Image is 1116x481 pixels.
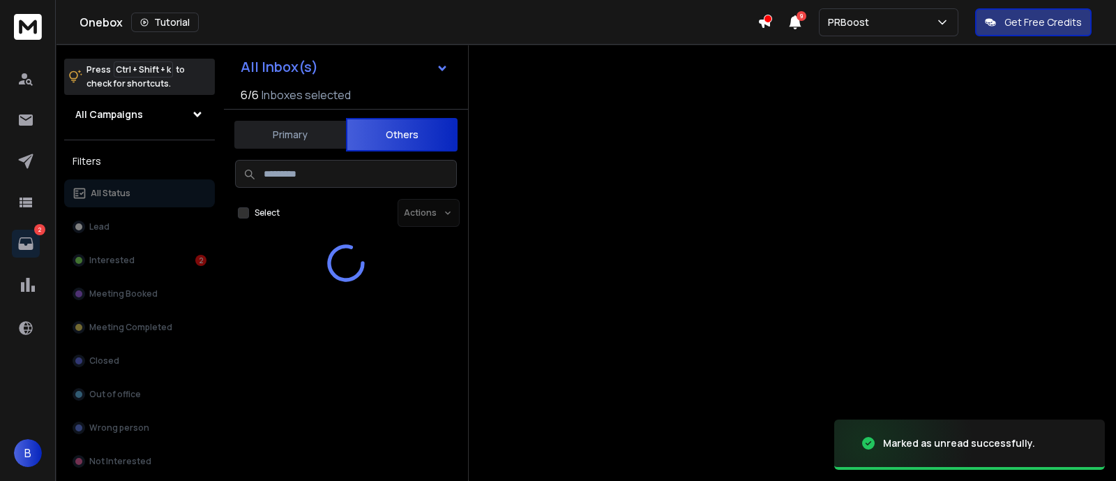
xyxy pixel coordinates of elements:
[131,13,199,32] button: Tutorial
[229,53,460,81] button: All Inbox(s)
[234,119,346,150] button: Primary
[975,8,1092,36] button: Get Free Credits
[75,108,143,121] h1: All Campaigns
[64,101,215,128] button: All Campaigns
[241,87,259,103] span: 6 / 6
[346,118,458,151] button: Others
[1004,15,1082,29] p: Get Free Credits
[14,439,42,467] button: B
[34,224,45,235] p: 2
[114,61,173,77] span: Ctrl + Shift + k
[883,436,1035,450] div: Marked as unread successfully.
[828,15,875,29] p: PRBoost
[262,87,351,103] h3: Inboxes selected
[64,151,215,171] h3: Filters
[241,60,318,74] h1: All Inbox(s)
[86,63,185,91] p: Press to check for shortcuts.
[797,11,806,21] span: 9
[80,13,757,32] div: Onebox
[255,207,280,219] label: Select
[12,230,40,258] a: 2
